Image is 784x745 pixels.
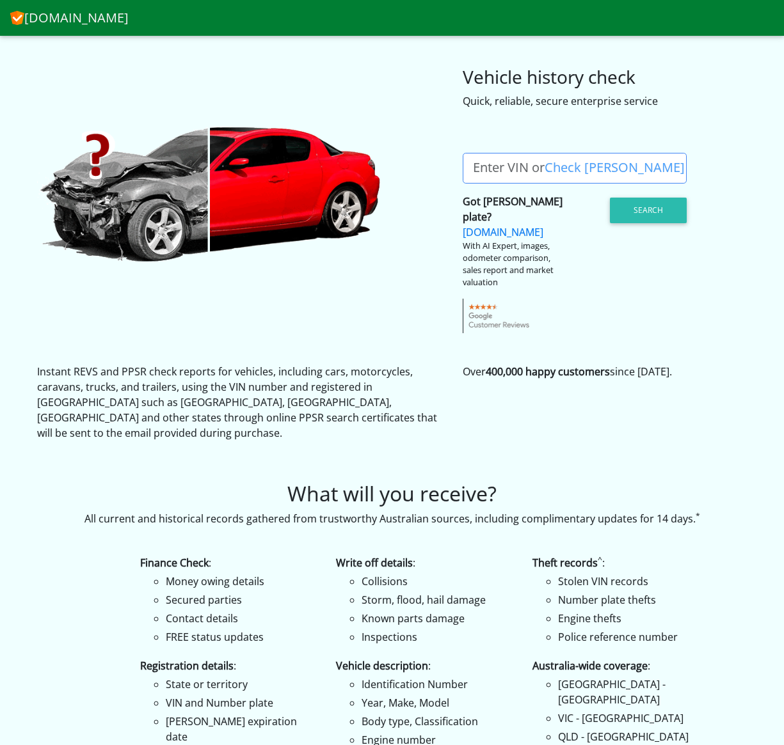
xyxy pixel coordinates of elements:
[610,198,687,223] button: Search
[166,695,317,710] li: VIN and Number plate
[463,153,695,184] label: Enter VIN or
[336,556,413,570] strong: Write off details
[558,729,709,744] li: QLD - [GEOGRAPHIC_DATA]
[362,611,513,626] li: Known parts damage
[166,677,317,692] li: State or territory
[558,574,709,589] li: Stolen VIN records
[37,364,444,441] p: Instant REVS and PPSR check reports for vehicles, including cars, motorcycles, caravans, trucks, ...
[463,194,563,224] strong: Got [PERSON_NAME] plate?
[558,710,709,726] li: VIC - [GEOGRAPHIC_DATA]
[463,364,748,379] p: Over since [DATE].
[362,574,513,589] li: Collisions
[166,611,317,626] li: Contact details
[362,592,513,608] li: Storm, flood, hail damage
[558,629,709,645] li: Police reference number
[336,659,428,673] strong: Vehicle description
[463,299,536,333] img: gcr-badge-transparent.png.pagespeed.ce.05XcFOhvEz.png
[362,629,513,645] li: Inspections
[10,482,774,506] h2: What will you receive?
[362,695,513,710] li: Year, Make, Model
[10,5,129,31] a: [DOMAIN_NAME]
[166,714,317,744] li: [PERSON_NAME] expiration date
[140,556,209,570] strong: Finance Check
[10,511,774,526] p: All current and historical records gathered from trustworthy Australian sources, including compli...
[463,93,748,109] div: Quick, reliable, secure enterprise service
[166,574,317,589] li: Money owing details
[598,554,602,565] sup: ^
[532,555,709,645] li: :
[558,592,709,608] li: Number plate thefts
[532,556,598,570] strong: Theft records
[140,555,317,645] li: :
[362,677,513,692] li: Identification Number
[558,677,709,707] li: [GEOGRAPHIC_DATA] - [GEOGRAPHIC_DATA]
[336,555,513,645] li: :
[463,67,748,88] h3: Vehicle history check
[463,225,543,239] a: [DOMAIN_NAME]
[463,240,565,289] div: With AI Expert, images, odometer comparison, sales report and market valuation
[37,124,383,264] img: CheckVIN
[166,592,317,608] li: Secured parties
[166,629,317,645] li: FREE status updates
[140,658,317,744] li: :
[545,159,685,176] a: Check [PERSON_NAME]
[362,714,513,729] li: Body type, Classification
[140,659,234,673] strong: Registration details
[10,8,24,25] img: CheckVIN.com.au logo
[558,611,709,626] li: Engine thefts
[532,659,648,673] strong: Australia-wide coverage
[486,365,610,379] strong: 400,000 happy customers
